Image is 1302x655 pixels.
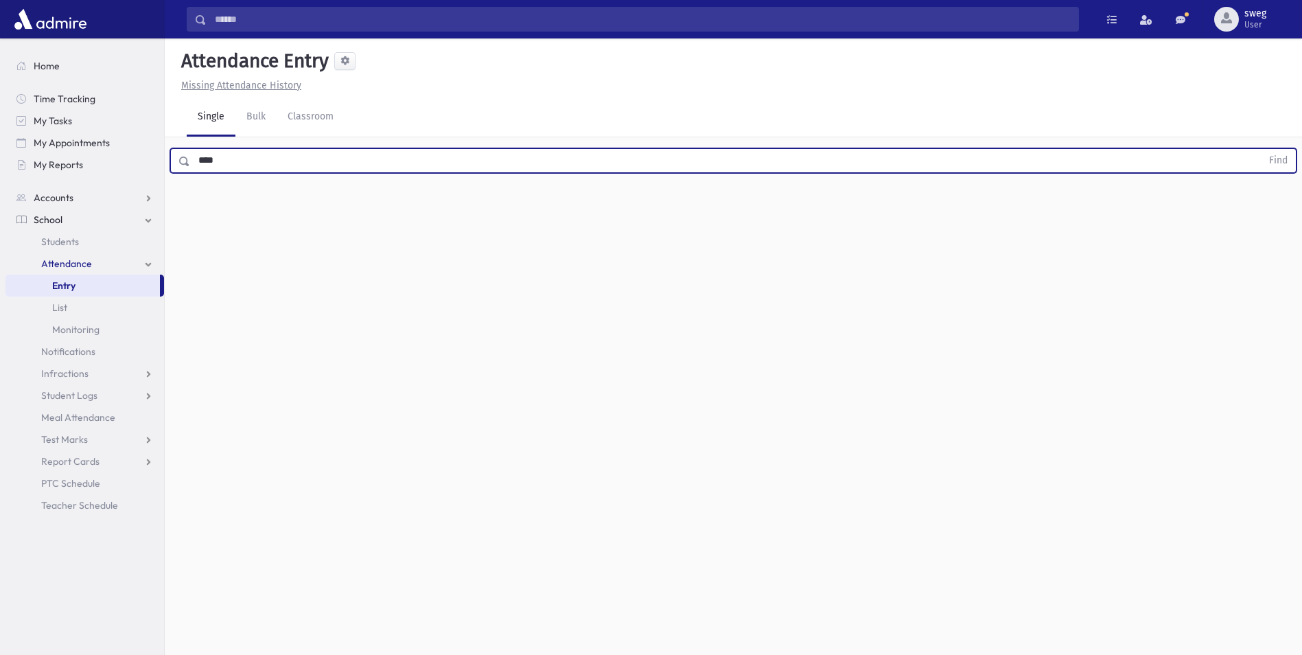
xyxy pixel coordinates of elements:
[41,235,79,248] span: Students
[34,60,60,72] span: Home
[41,389,97,402] span: Student Logs
[1261,149,1296,172] button: Find
[5,341,164,363] a: Notifications
[34,93,95,105] span: Time Tracking
[5,428,164,450] a: Test Marks
[207,7,1078,32] input: Search
[34,192,73,204] span: Accounts
[5,319,164,341] a: Monitoring
[52,279,75,292] span: Entry
[5,297,164,319] a: List
[5,132,164,154] a: My Appointments
[176,49,329,73] h5: Attendance Entry
[5,55,164,77] a: Home
[41,367,89,380] span: Infractions
[41,411,115,424] span: Meal Attendance
[5,110,164,132] a: My Tasks
[5,384,164,406] a: Student Logs
[5,406,164,428] a: Meal Attendance
[235,98,277,137] a: Bulk
[34,115,72,127] span: My Tasks
[11,5,90,33] img: AdmirePro
[5,231,164,253] a: Students
[277,98,345,137] a: Classroom
[41,455,100,468] span: Report Cards
[41,433,88,446] span: Test Marks
[41,499,118,512] span: Teacher Schedule
[5,253,164,275] a: Attendance
[5,494,164,516] a: Teacher Schedule
[5,450,164,472] a: Report Cards
[176,80,301,91] a: Missing Attendance History
[41,257,92,270] span: Attendance
[5,209,164,231] a: School
[41,345,95,358] span: Notifications
[34,137,110,149] span: My Appointments
[181,80,301,91] u: Missing Attendance History
[187,98,235,137] a: Single
[5,154,164,176] a: My Reports
[5,187,164,209] a: Accounts
[1244,19,1266,30] span: User
[52,301,67,314] span: List
[5,88,164,110] a: Time Tracking
[5,472,164,494] a: PTC Schedule
[52,323,100,336] span: Monitoring
[5,275,160,297] a: Entry
[41,477,100,490] span: PTC Schedule
[5,363,164,384] a: Infractions
[34,159,83,171] span: My Reports
[1244,8,1266,19] span: sweg
[34,214,62,226] span: School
